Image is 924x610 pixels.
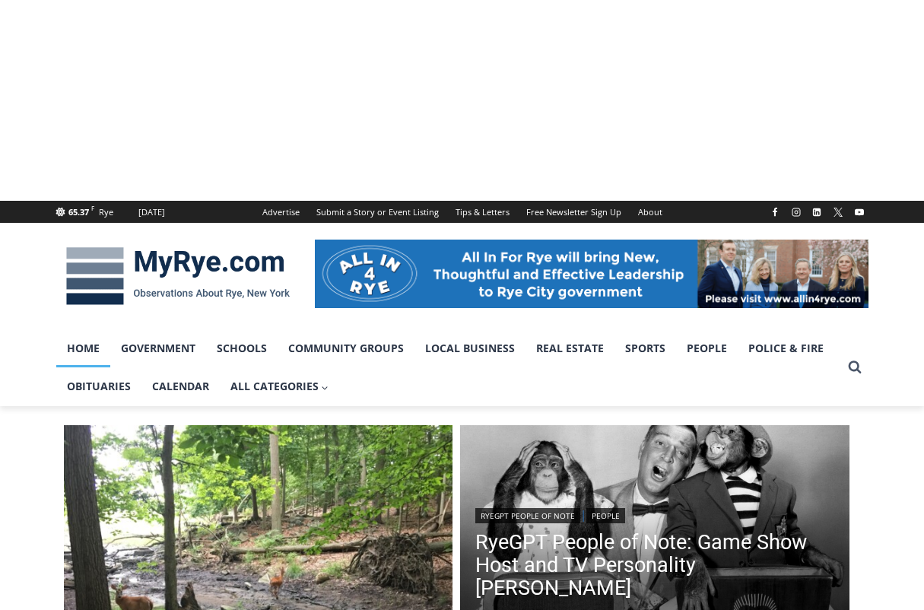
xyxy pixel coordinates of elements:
div: Rye [99,205,113,219]
div: [DATE] [138,205,165,219]
a: Instagram [787,203,805,221]
a: YouTube [850,203,868,221]
img: MyRye.com [56,237,300,316]
a: People [586,508,625,523]
a: All Categories [220,367,340,405]
a: Facebook [766,203,784,221]
a: People [676,329,738,367]
a: Sports [614,329,676,367]
a: Police & Fire [738,329,834,367]
span: 65.37 [68,206,89,218]
a: Community Groups [278,329,414,367]
a: Free Newsletter Sign Up [518,201,630,223]
a: Tips & Letters [447,201,518,223]
div: | [475,505,834,523]
a: Submit a Story or Event Listing [308,201,447,223]
a: RyeGPT People of Note [475,508,580,523]
span: All Categories [230,378,329,395]
a: Schools [206,329,278,367]
a: Advertise [254,201,308,223]
nav: Primary Navigation [56,329,841,406]
nav: Secondary Navigation [254,201,671,223]
button: View Search Form [841,354,868,381]
a: Local Business [414,329,526,367]
a: Linkedin [808,203,826,221]
a: Obituaries [56,367,141,405]
a: RyeGPT People of Note: Game Show Host and TV Personality [PERSON_NAME] [475,531,834,599]
span: F [91,204,94,212]
a: Government [110,329,206,367]
img: All in for Rye [315,240,868,308]
a: Home [56,329,110,367]
a: Real Estate [526,329,614,367]
a: X [829,203,847,221]
a: About [630,201,671,223]
a: Calendar [141,367,220,405]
